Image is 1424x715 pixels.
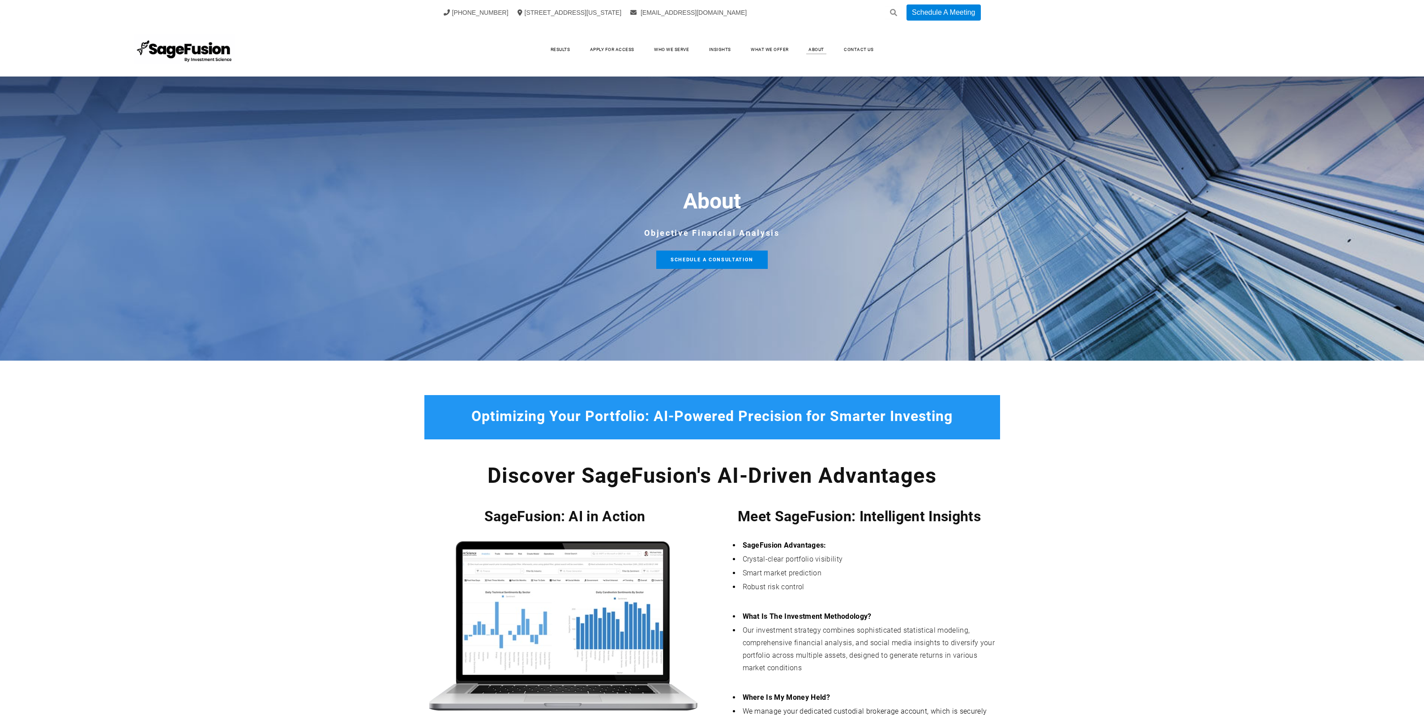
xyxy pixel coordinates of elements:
[800,43,833,56] a: About
[484,508,646,525] strong: SageFusion: AI in Action
[656,251,768,269] a: Schedule a Consultation
[743,555,843,563] font: Crystal-clear portfolio visibility
[700,43,740,56] a: Insights
[743,612,872,621] strong: What Is The Investment Methodology?
[448,407,977,425] h2: Optimizing Your Portfolio: AI-Powered Precision for Smarter Investing
[424,467,1000,485] h2: Discover SageFusion's AI-Driven Advantages
[743,569,821,577] font: Smart market prediction
[424,439,1000,464] div: ​
[743,583,804,591] font: Robust risk control
[581,43,643,56] a: Apply for Access
[683,188,741,214] font: About
[742,43,798,56] a: What We Offer
[630,9,747,16] a: [EMAIL_ADDRESS][DOMAIN_NAME]
[517,9,622,16] a: [STREET_ADDRESS][US_STATE]
[542,43,579,56] a: Results
[743,693,830,702] strong: Where Is My Money Held?
[740,539,1000,552] li: ​
[424,368,1000,393] div: ​
[645,43,698,56] a: Who We Serve
[134,34,235,65] img: SageFusion | Intelligent Investment Management
[743,626,995,672] font: Our investment strategy combines sophisticated statistical modeling, comprehensive financial anal...
[738,508,981,525] font: Meet SageFusion: Intelligent Insights
[835,43,882,56] a: Contact Us
[644,228,780,238] span: Objective Financial Analysis
[444,9,509,16] a: [PHONE_NUMBER]
[743,541,826,549] strong: SageFusion Advantages:
[907,4,980,21] a: Schedule A Meeting
[743,583,804,591] font: ​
